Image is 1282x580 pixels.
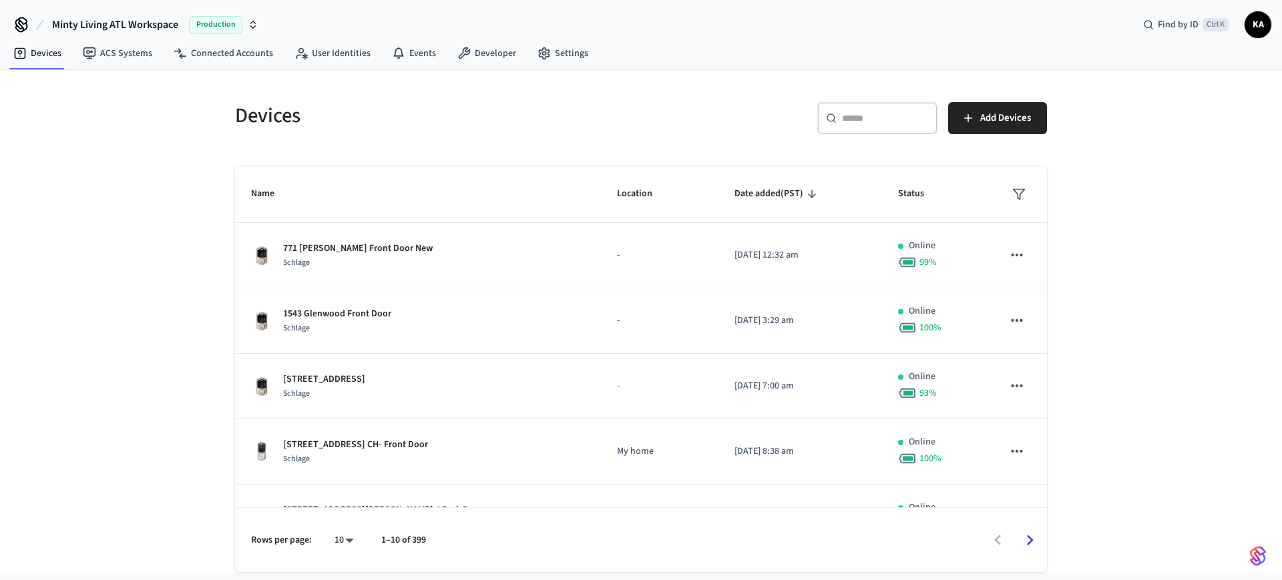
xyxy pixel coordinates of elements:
[381,41,447,65] a: Events
[919,386,937,400] span: 93 %
[251,310,272,332] img: Schlage Sense Smart Deadbolt with Camelot Trim, Front
[1158,18,1199,31] span: Find by ID
[381,533,426,547] p: 1–10 of 399
[909,304,935,318] p: Online
[283,453,310,465] span: Schlage
[283,307,391,321] p: 1543 Glenwood Front Door
[251,245,272,266] img: Schlage Sense Smart Deadbolt with Camelot Trim, Front
[189,16,242,33] span: Production
[328,531,360,550] div: 10
[617,379,702,393] p: -
[251,533,312,547] p: Rows per page:
[283,322,310,334] span: Schlage
[283,257,310,268] span: Schlage
[447,41,527,65] a: Developer
[948,102,1047,134] button: Add Devices
[980,109,1031,127] span: Add Devices
[283,242,433,256] p: 771 [PERSON_NAME] Front Door New
[1246,13,1270,37] span: KA
[283,388,310,399] span: Schlage
[909,239,935,253] p: Online
[617,184,670,204] span: Location
[72,41,163,65] a: ACS Systems
[909,370,935,384] p: Online
[617,445,702,459] p: My home
[919,256,937,269] span: 99 %
[734,184,821,204] span: Date added(PST)
[283,372,365,386] p: [STREET_ADDRESS]
[251,441,272,463] img: Yale Assure Touchscreen Wifi Smart Lock, Satin Nickel, Front
[898,184,941,204] span: Status
[734,248,866,262] p: [DATE] 12:32 am
[1203,18,1229,31] span: Ctrl K
[734,445,866,459] p: [DATE] 8:38 am
[617,248,702,262] p: -
[909,435,935,449] p: Online
[617,314,702,328] p: -
[527,41,599,65] a: Settings
[251,507,272,528] img: Yale Assure Touchscreen Wifi Smart Lock, Satin Nickel, Front
[283,503,483,517] p: [STREET_ADDRESS][PERSON_NAME] 4 Back Door
[235,102,633,129] h5: Devices
[1250,545,1266,567] img: SeamLogoGradient.69752ec5.svg
[284,41,381,65] a: User Identities
[163,41,284,65] a: Connected Accounts
[1014,525,1046,556] button: Go to next page
[734,379,866,393] p: [DATE] 7:00 am
[1132,13,1239,37] div: Find by IDCtrl K
[3,41,72,65] a: Devices
[909,501,935,515] p: Online
[52,17,178,33] span: Minty Living ATL Workspace
[251,184,292,204] span: Name
[919,452,941,465] span: 100 %
[919,321,941,334] span: 100 %
[251,376,272,397] img: Schlage Sense Smart Deadbolt with Camelot Trim, Front
[283,438,428,452] p: [STREET_ADDRESS] CH- Front Door
[1245,11,1271,38] button: KA
[734,314,866,328] p: [DATE] 3:29 am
